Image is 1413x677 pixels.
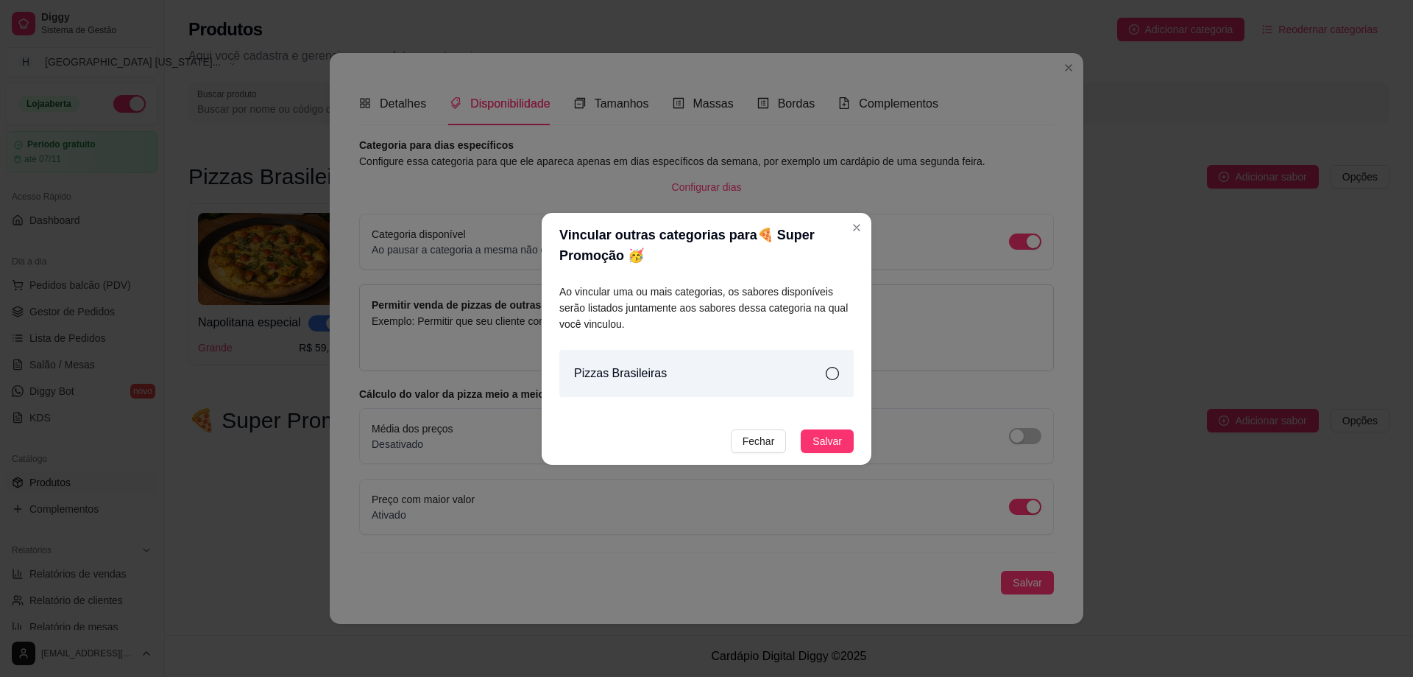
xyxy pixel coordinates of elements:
[812,433,842,449] span: Salvar
[559,284,854,332] article: Ao vincular uma ou mais categorias, os sabores disponíveis serão listados juntamente aos sabores ...
[845,216,868,239] button: Close
[731,429,787,453] button: Fechar
[801,429,854,453] button: Salvar
[743,433,775,449] span: Fechar
[542,213,871,278] header: Vincular outras categorias para 🍕 Super Promoção 🥳
[559,350,854,397] div: Pizzas Brasileiras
